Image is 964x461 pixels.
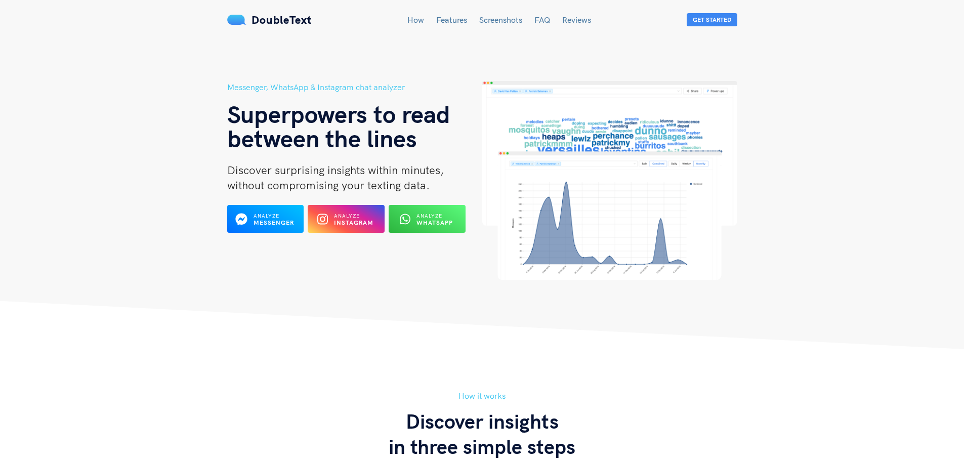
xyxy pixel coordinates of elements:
[308,218,385,227] a: Analyze Instagram
[254,219,294,226] b: Messenger
[389,218,466,227] a: Analyze WhatsApp
[436,15,467,25] a: Features
[562,15,591,25] a: Reviews
[252,13,312,27] span: DoubleText
[227,99,450,129] span: Superpowers to read
[416,219,453,226] b: WhatsApp
[334,213,360,219] span: Analyze
[227,163,444,177] span: Discover surprising insights within minutes,
[534,15,550,25] a: FAQ
[227,13,312,27] a: DoubleText
[482,81,737,280] img: héroe
[227,205,304,233] button: Analyze Messenger
[227,81,482,94] h5: Messenger, WhatsApp & Instagram chat analyzer
[254,213,279,219] span: Analyze
[334,219,373,226] b: Instagram
[479,15,522,25] a: Screenshots
[687,13,737,26] button: Get Started
[227,15,246,25] img: mS3x8y1f88AAAAABJRU5ErkJggg==
[389,205,466,233] button: Analyze WhatsApp
[227,408,737,459] h3: Discover insights in three simple steps
[416,213,442,219] span: Analyze
[227,178,430,192] span: without compromising your texting data.
[227,390,737,402] h5: How it works
[407,15,424,25] a: How
[227,218,304,227] a: Analyze Messenger
[308,205,385,233] button: Analyze Instagram
[227,123,417,153] span: between the lines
